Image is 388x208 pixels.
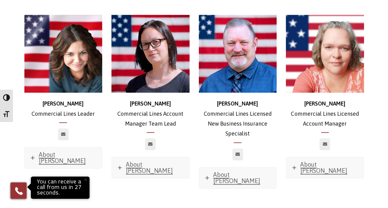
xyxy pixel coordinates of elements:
[32,178,88,197] p: You can receive a call from us in 27 seconds.
[199,99,277,139] p: Commercial Lines Licensed New Business Insurance Specialist
[24,99,102,119] p: Commercial Lines Leader
[286,157,364,178] a: About [PERSON_NAME]
[14,186,24,196] img: Phone icon
[24,15,102,93] img: Stephanie_500x500
[111,15,190,93] img: Jessica (1)
[130,100,171,107] strong: [PERSON_NAME]
[286,15,364,93] img: d30fe02f-70d5-4880-bc87-19dbce6882f2
[304,100,345,107] strong: [PERSON_NAME]
[199,167,277,188] a: About [PERSON_NAME]
[126,161,173,174] span: About [PERSON_NAME]
[112,157,189,178] a: About [PERSON_NAME]
[286,99,364,129] p: Commercial Lines Licensed Account Manager
[213,171,260,184] span: About [PERSON_NAME]
[217,100,258,107] strong: [PERSON_NAME]
[43,100,84,107] strong: [PERSON_NAME]
[111,99,190,129] p: Commercial Lines Account Manager Team Lead
[39,151,86,164] span: About [PERSON_NAME]
[300,161,347,174] span: About [PERSON_NAME]
[79,173,92,186] button: Close
[25,147,102,168] a: About [PERSON_NAME]
[199,15,277,93] img: ross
